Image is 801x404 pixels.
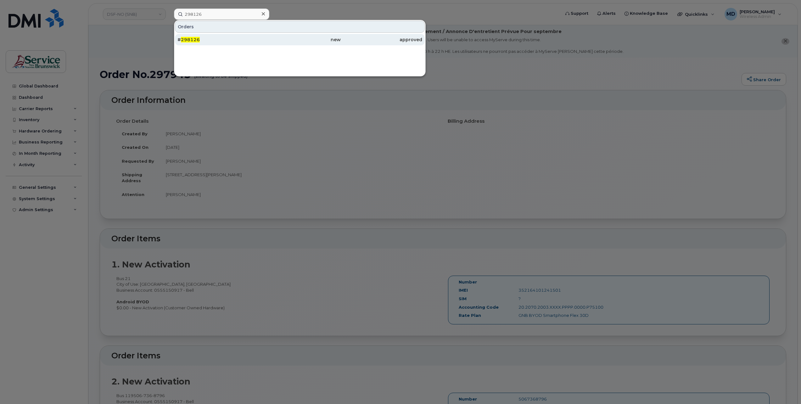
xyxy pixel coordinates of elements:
a: #298126newapproved [175,34,425,45]
div: new [259,36,340,43]
div: approved [341,36,422,43]
span: 298126 [181,37,200,42]
div: Orders [175,21,425,33]
div: # [177,36,259,43]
